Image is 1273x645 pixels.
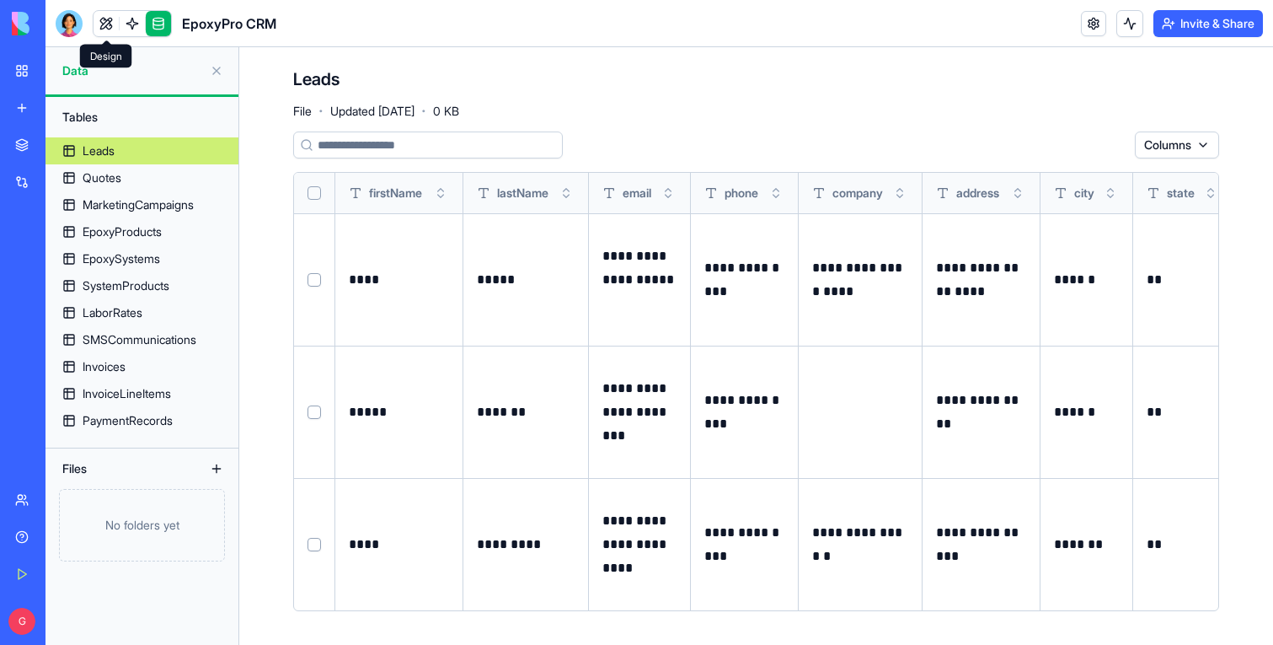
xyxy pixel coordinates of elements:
span: phone [725,185,758,202]
button: Select row [308,538,321,551]
button: Toggle sort [1009,185,1026,202]
span: Data [62,62,203,79]
div: PaymentRecords [83,412,173,429]
div: MarketingCampaigns [83,196,194,213]
span: · [421,98,426,125]
div: InvoiceLineItems [83,385,171,402]
span: company [832,185,883,202]
span: lastName [497,185,548,202]
a: SMSCommunications [45,326,238,353]
button: Toggle sort [660,185,677,202]
button: Invite & Share [1153,10,1263,37]
button: Toggle sort [891,185,908,202]
span: EpoxyPro CRM [182,13,276,34]
div: Design [80,45,132,68]
div: SMSCommunications [83,331,196,348]
div: No folders yet [59,489,225,562]
img: logo [12,12,116,35]
span: G [8,608,35,635]
a: EpoxySystems [45,245,238,272]
a: InvoiceLineItems [45,380,238,407]
span: 0 KB [433,103,459,120]
div: EpoxySystems [83,250,160,267]
span: email [623,185,651,202]
div: EpoxyProducts [83,223,162,240]
h4: Leads [293,67,340,91]
span: File [293,103,312,120]
div: LaborRates [83,304,142,321]
a: No folders yet [45,489,238,562]
a: PaymentRecords [45,407,238,434]
div: Quotes [83,169,121,186]
a: LaborRates [45,299,238,326]
button: Select row [308,273,321,287]
a: EpoxyProducts [45,218,238,245]
div: SystemProducts [83,277,169,294]
span: firstName [369,185,422,202]
button: Toggle sort [432,185,449,202]
a: Quotes [45,164,238,191]
div: Tables [54,104,230,131]
button: Select row [308,406,321,419]
span: state [1167,185,1195,202]
button: Toggle sort [558,185,575,202]
div: Files [54,455,189,482]
a: Invoices [45,353,238,380]
a: Leads [45,137,238,164]
span: city [1074,185,1094,202]
div: Leads [83,142,115,159]
button: Toggle sort [1202,185,1219,202]
button: Columns [1135,132,1219,159]
a: MarketingCampaigns [45,191,238,218]
span: Updated [DATE] [330,103,415,120]
span: · [318,98,324,125]
a: SystemProducts [45,272,238,299]
button: Toggle sort [768,185,784,202]
button: Toggle sort [1102,185,1119,202]
button: Select all [308,186,321,200]
span: address [956,185,999,202]
div: Invoices [83,358,126,375]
